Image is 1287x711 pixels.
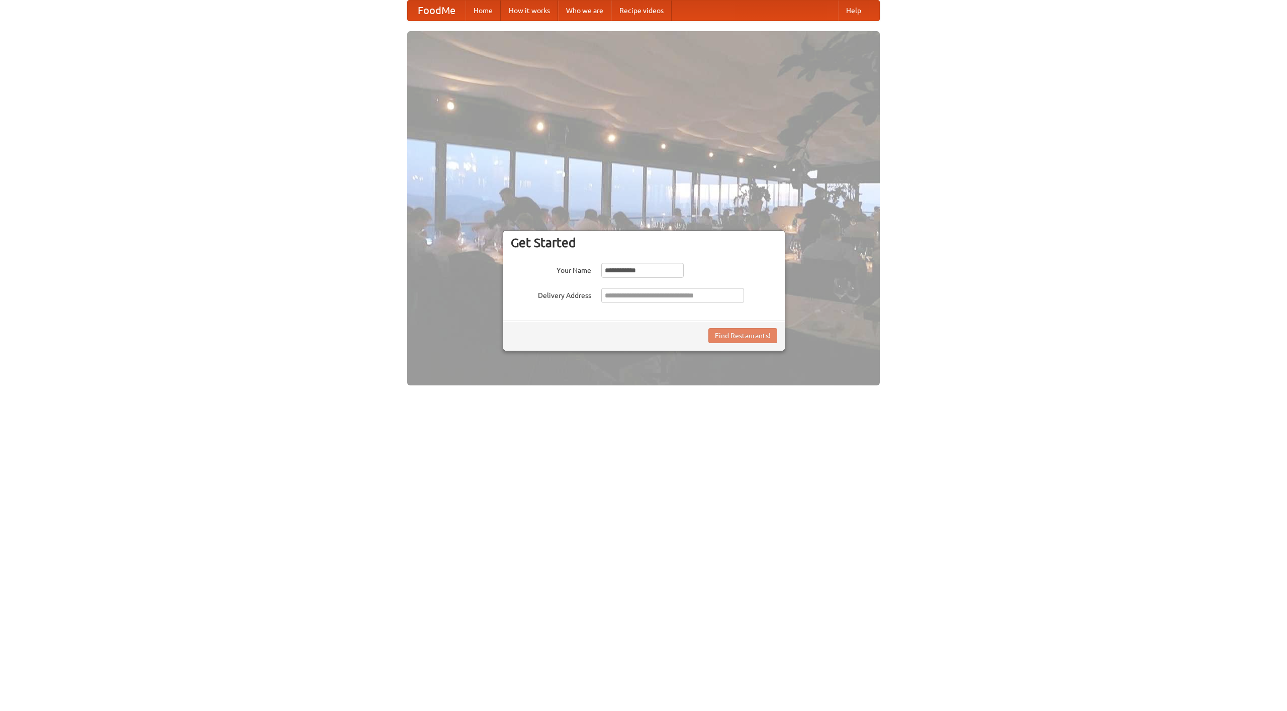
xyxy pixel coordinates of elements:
a: How it works [501,1,558,21]
button: Find Restaurants! [708,328,777,343]
a: Home [466,1,501,21]
label: Your Name [511,263,591,275]
h3: Get Started [511,235,777,250]
a: FoodMe [408,1,466,21]
label: Delivery Address [511,288,591,300]
a: Recipe videos [611,1,672,21]
a: Who we are [558,1,611,21]
a: Help [838,1,869,21]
